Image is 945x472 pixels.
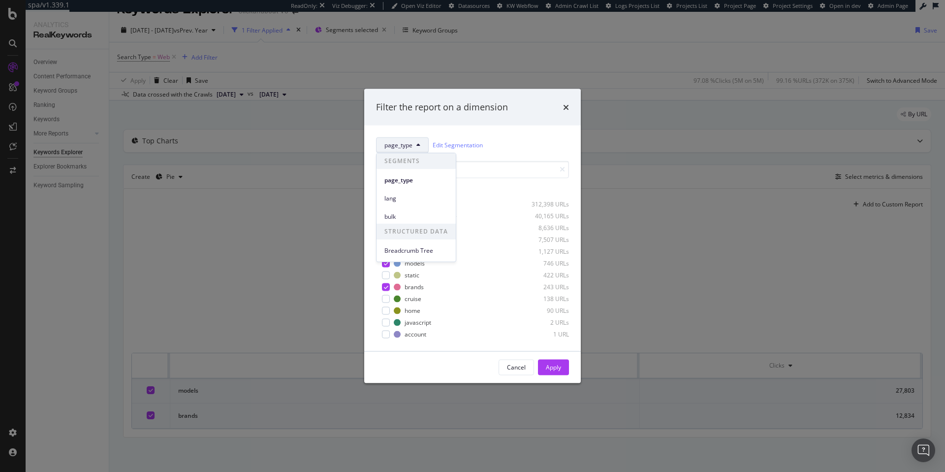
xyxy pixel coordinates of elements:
[405,330,426,338] div: account
[376,161,569,178] input: Search
[521,295,569,303] div: 138 URLs
[405,271,419,279] div: static
[521,318,569,327] div: 2 URLs
[521,200,569,208] div: 312,398 URLs
[521,259,569,268] div: 746 URLs
[521,212,569,220] div: 40,165 URLs
[521,330,569,338] div: 1 URL
[377,224,456,239] span: STRUCTURED DATA
[405,283,424,291] div: brands
[405,259,425,268] div: models
[912,438,935,462] div: Open Intercom Messenger
[376,137,429,153] button: page_type
[507,363,526,371] div: Cancel
[499,359,534,375] button: Cancel
[521,283,569,291] div: 243 URLs
[546,363,561,371] div: Apply
[405,295,421,303] div: cruise
[521,271,569,279] div: 422 URLs
[384,176,448,185] span: page_type
[384,212,448,221] span: bulk
[521,306,569,315] div: 90 URLs
[376,186,569,194] div: Select all data available
[405,306,420,315] div: home
[521,224,569,232] div: 8,636 URLs
[384,141,412,149] span: page_type
[521,236,569,244] div: 7,507 URLs
[433,140,483,150] a: Edit Segmentation
[563,101,569,114] div: times
[538,359,569,375] button: Apply
[364,89,581,383] div: modal
[521,247,569,256] div: 1,127 URLs
[377,153,456,169] span: SEGMENTS
[384,246,448,255] span: Breadcrumb Tree
[384,194,448,203] span: lang
[405,318,431,327] div: javascript
[376,101,508,114] div: Filter the report on a dimension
